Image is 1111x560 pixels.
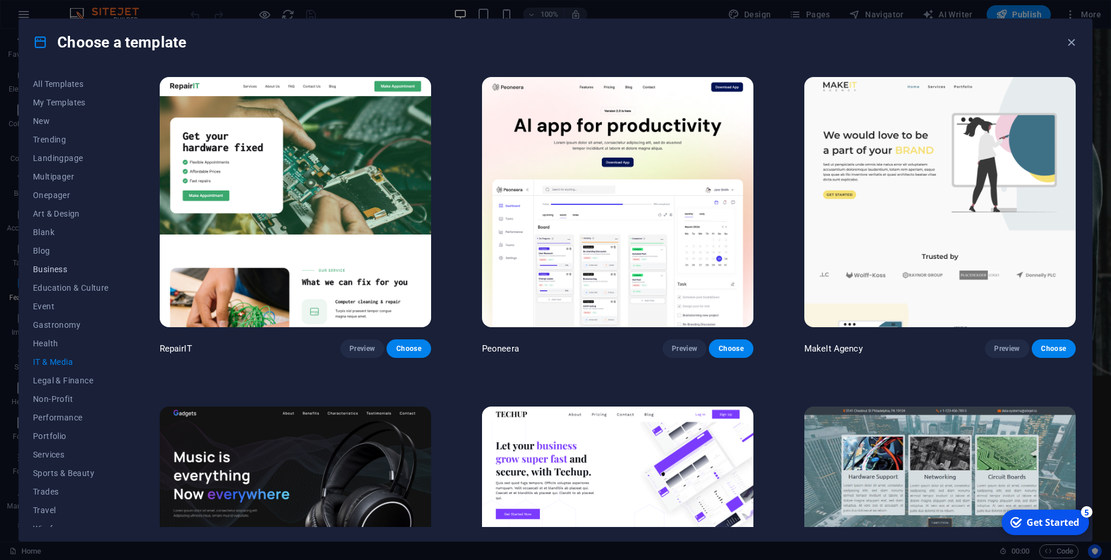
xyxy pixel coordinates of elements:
button: Sports & Beauty [33,464,109,482]
span: Blog [33,246,109,255]
span: Travel [33,506,109,515]
img: MakeIt Agency [804,77,1076,327]
button: Choose [1032,339,1076,358]
button: Non-Profit [33,390,109,408]
span: Health [33,339,109,348]
button: Services [33,445,109,464]
button: IT & Media [33,353,109,371]
img: RepairIT [160,77,431,327]
button: Blank [33,223,109,241]
button: Art & Design [33,204,109,223]
div: 5 [83,1,94,13]
span: Wireframe [33,524,109,533]
span: All Templates [33,79,109,89]
img: Peoneera [482,77,753,327]
span: Preview [672,344,697,353]
button: Event [33,297,109,316]
span: Education & Culture [33,283,109,292]
span: Performance [33,413,109,422]
div: Get Started [28,11,81,24]
span: My Templates [33,98,109,107]
span: IT & Media [33,357,109,367]
button: Trades [33,482,109,501]
button: Preview [340,339,384,358]
button: Preview [663,339,707,358]
span: Non-Profit [33,394,109,404]
span: Legal & Finance [33,376,109,385]
button: Preview [985,339,1029,358]
button: Trending [33,130,109,149]
button: Travel [33,501,109,519]
button: All Templates [33,75,109,93]
button: Landingpage [33,149,109,167]
button: Business [33,260,109,279]
span: Trending [33,135,109,144]
span: New [33,116,109,126]
button: Health [33,334,109,353]
h4: Choose a template [33,33,186,52]
button: Gastronomy [33,316,109,334]
span: Onepager [33,191,109,200]
button: New [33,112,109,130]
span: Event [33,302,109,311]
span: Landingpage [33,153,109,163]
span: Choose [396,344,421,353]
button: Legal & Finance [33,371,109,390]
button: My Templates [33,93,109,112]
span: Gastronomy [33,320,109,330]
p: MakeIt Agency [804,343,863,354]
p: RepairIT [160,343,192,354]
span: Art & Design [33,209,109,218]
span: Services [33,450,109,459]
span: Trades [33,487,109,496]
button: Blog [33,241,109,260]
span: Portfolio [33,431,109,441]
span: Blank [33,228,109,237]
button: Performance [33,408,109,427]
button: Wireframe [33,519,109,538]
span: Choose [1041,344,1066,353]
button: Portfolio [33,427,109,445]
span: Multipager [33,172,109,181]
button: Onepager [33,186,109,204]
span: Business [33,265,109,274]
span: Choose [718,344,744,353]
span: Preview [350,344,375,353]
button: Multipager [33,167,109,186]
p: Peoneera [482,343,519,354]
span: Preview [994,344,1020,353]
div: Get Started 5 items remaining, 0% complete [3,5,91,30]
button: Choose [709,339,753,358]
button: Choose [387,339,431,358]
button: Education & Culture [33,279,109,297]
span: Sports & Beauty [33,469,109,478]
